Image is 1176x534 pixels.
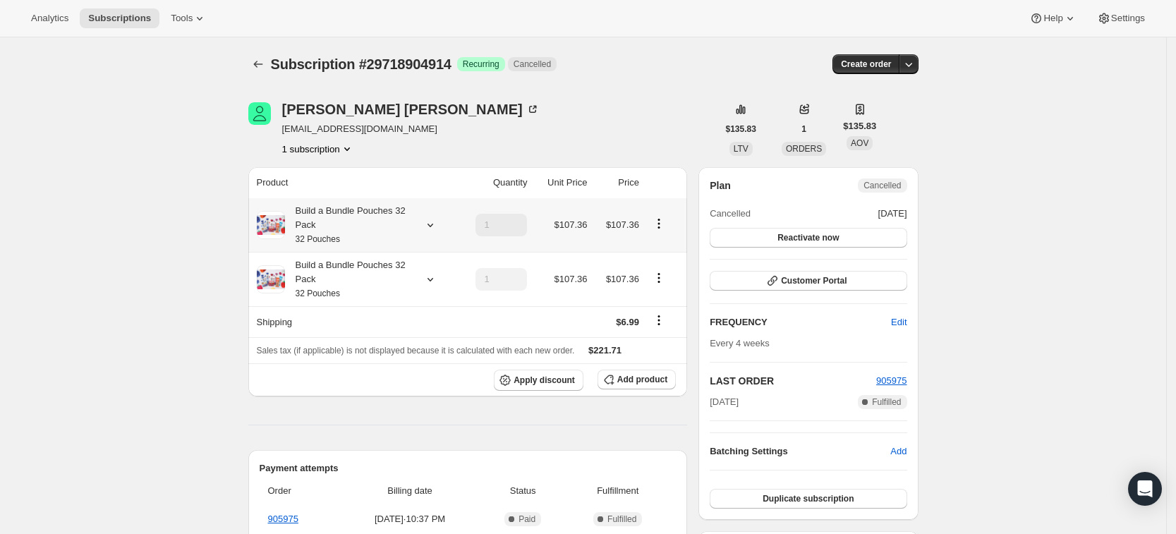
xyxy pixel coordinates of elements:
[342,484,478,498] span: Billing date
[1111,13,1145,24] span: Settings
[486,484,559,498] span: Status
[285,204,412,246] div: Build a Bundle Pouches 32 Pack
[519,514,535,525] span: Paid
[588,345,622,356] span: $221.71
[717,119,765,139] button: $135.83
[648,216,670,231] button: Product actions
[851,138,868,148] span: AOV
[617,374,667,385] span: Add product
[257,346,575,356] span: Sales tax (if applicable) is not displayed because it is calculated with each new order.
[616,317,639,327] span: $6.99
[710,444,890,459] h6: Batching Settings
[781,275,847,286] span: Customer Portal
[793,119,815,139] button: 1
[271,56,451,72] span: Subscription #29718904914
[296,234,340,244] small: 32 Pouches
[260,475,339,506] th: Order
[171,13,193,24] span: Tools
[606,219,639,230] span: $107.36
[282,142,354,156] button: Product actions
[832,54,899,74] button: Create order
[268,514,298,524] a: 905975
[843,119,876,133] span: $135.83
[710,489,907,509] button: Duplicate subscription
[648,270,670,286] button: Product actions
[876,375,907,386] a: 905975
[23,8,77,28] button: Analytics
[282,102,540,116] div: [PERSON_NAME] [PERSON_NAME]
[248,306,457,337] th: Shipping
[710,395,739,409] span: [DATE]
[876,374,907,388] button: 905975
[514,59,551,70] span: Cancelled
[710,271,907,291] button: Customer Portal
[763,493,854,504] span: Duplicate subscription
[710,178,731,193] h2: Plan
[1128,472,1162,506] div: Open Intercom Messenger
[891,315,907,329] span: Edit
[726,123,756,135] span: $135.83
[777,232,839,243] span: Reactivate now
[890,444,907,459] span: Add
[285,258,412,301] div: Build a Bundle Pouches 32 Pack
[531,167,591,198] th: Unit Price
[883,311,915,334] button: Edit
[598,370,676,389] button: Add product
[463,59,499,70] span: Recurring
[710,228,907,248] button: Reactivate now
[1089,8,1153,28] button: Settings
[554,274,587,284] span: $107.36
[282,122,540,136] span: [EMAIL_ADDRESS][DOMAIN_NAME]
[801,123,806,135] span: 1
[710,315,891,329] h2: FREQUENCY
[710,338,770,348] span: Every 4 weeks
[841,59,891,70] span: Create order
[606,274,639,284] span: $107.36
[710,207,751,221] span: Cancelled
[863,180,901,191] span: Cancelled
[31,13,68,24] span: Analytics
[591,167,643,198] th: Price
[248,167,457,198] th: Product
[1021,8,1085,28] button: Help
[514,375,575,386] span: Apply discount
[734,144,748,154] span: LTV
[494,370,583,391] button: Apply discount
[296,289,340,298] small: 32 Pouches
[568,484,667,498] span: Fulfillment
[162,8,215,28] button: Tools
[710,374,876,388] h2: LAST ORDER
[648,312,670,328] button: Shipping actions
[607,514,636,525] span: Fulfilled
[872,396,901,408] span: Fulfilled
[882,440,915,463] button: Add
[342,512,478,526] span: [DATE] · 10:37 PM
[878,207,907,221] span: [DATE]
[1043,13,1062,24] span: Help
[260,461,677,475] h2: Payment attempts
[248,102,271,125] span: Laura Cathcart
[554,219,587,230] span: $107.36
[248,54,268,74] button: Subscriptions
[88,13,151,24] span: Subscriptions
[80,8,159,28] button: Subscriptions
[457,167,532,198] th: Quantity
[786,144,822,154] span: ORDERS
